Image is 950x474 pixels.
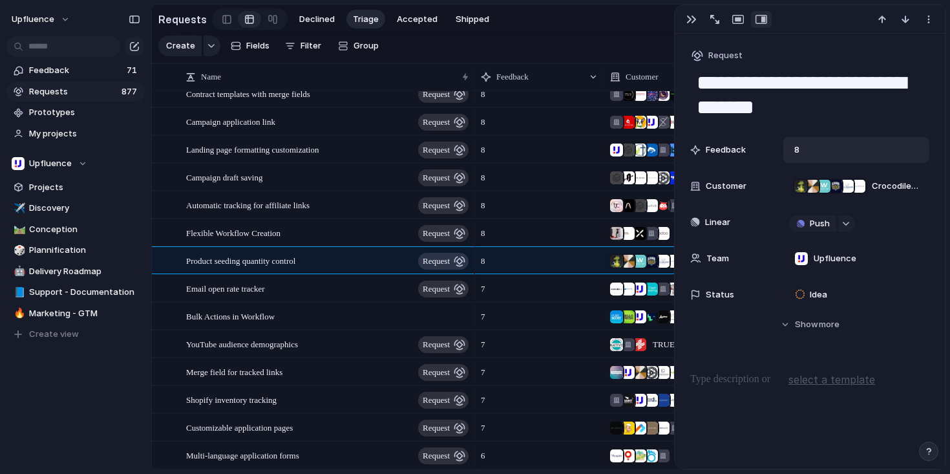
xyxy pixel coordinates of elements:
[29,202,140,215] span: Discovery
[476,387,491,407] span: 7
[476,136,491,156] span: 8
[476,248,491,268] span: 8
[29,181,140,194] span: Projects
[6,220,145,239] a: 🛤️Conception
[706,180,746,193] span: Customer
[186,336,298,351] span: YouTube audience demographics
[418,420,469,436] button: request
[6,82,145,102] a: Requests877
[186,392,277,407] span: Shopify inventory tracking
[814,252,856,265] span: Upfluence
[705,216,730,229] span: Linear
[280,36,326,56] button: Filter
[418,169,469,186] button: request
[476,331,491,351] span: 7
[476,415,491,435] span: 7
[293,10,341,29] button: Declined
[186,142,319,156] span: Landing page formatting customization
[186,114,275,129] span: Campaign application link
[226,36,275,56] button: Fields
[476,303,491,323] span: 7
[476,275,491,296] span: 7
[14,306,23,321] div: 🔥
[708,49,743,62] span: Request
[423,280,450,298] span: request
[186,86,310,101] span: Contract templates with merge fields
[6,178,145,197] a: Projects
[690,313,929,336] button: Showmore
[819,318,839,331] span: more
[346,10,385,29] button: Triage
[186,364,282,379] span: Merge field for tracked links
[6,262,145,281] a: 🤖Delivery Roadmap
[158,12,207,27] h2: Requests
[29,223,140,236] span: Conception
[423,419,450,437] span: request
[706,252,729,265] span: Team
[418,364,469,381] button: request
[6,124,145,144] a: My projects
[6,241,145,260] div: 🎲Plannification
[626,70,659,83] span: Customer
[29,286,140,299] span: Support - Documentation
[14,243,23,258] div: 🎲
[788,372,875,387] span: select a template
[299,13,335,26] span: Declined
[476,192,491,212] span: 8
[14,264,23,279] div: 🤖
[476,109,491,129] span: 8
[653,338,728,351] span: TRUE NATIVE MEDIA , FMS model , Thousand Shores Inc. , Swissmoney
[423,252,450,270] span: request
[127,64,140,77] span: 71
[789,144,805,156] span: 8
[6,61,145,80] a: Feedback71
[29,106,140,119] span: Prototypes
[423,197,450,215] span: request
[397,13,438,26] span: Accepted
[29,64,123,77] span: Feedback
[449,10,496,29] button: Shipped
[186,253,295,268] span: Product seeding quantity control
[29,307,140,320] span: Marketing - GTM
[418,336,469,353] button: request
[186,420,293,435] span: Customizable application pages
[14,222,23,237] div: 🛤️
[186,308,275,323] span: Bulk Actions in Workflow
[12,202,25,215] button: ✈️
[423,336,450,354] span: request
[354,39,379,52] span: Group
[390,10,444,29] button: Accepted
[29,328,79,341] span: Create view
[423,113,450,131] span: request
[12,244,25,257] button: 🎲
[186,197,310,212] span: Automatic tracking for affiliate links
[418,447,469,464] button: request
[423,85,450,103] span: request
[423,363,450,382] span: request
[418,142,469,158] button: request
[29,157,72,170] span: Upfluence
[14,285,23,300] div: 📘
[201,70,221,83] span: Name
[476,442,491,462] span: 6
[6,304,145,323] a: 🔥Marketing - GTM
[706,144,746,156] span: Feedback
[12,307,25,320] button: 🔥
[418,197,469,214] button: request
[6,283,145,302] div: 📘Support - Documentation
[418,392,469,409] button: request
[423,141,450,159] span: request
[6,199,145,218] div: ✈️Discovery
[423,169,450,187] span: request
[456,13,489,26] span: Shipped
[29,265,140,278] span: Delivery Roadmap
[301,39,321,52] span: Filter
[423,391,450,409] span: request
[166,39,195,52] span: Create
[12,13,54,26] span: Upfluence
[29,85,118,98] span: Requests
[786,370,877,389] button: select a template
[6,325,145,344] button: Create view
